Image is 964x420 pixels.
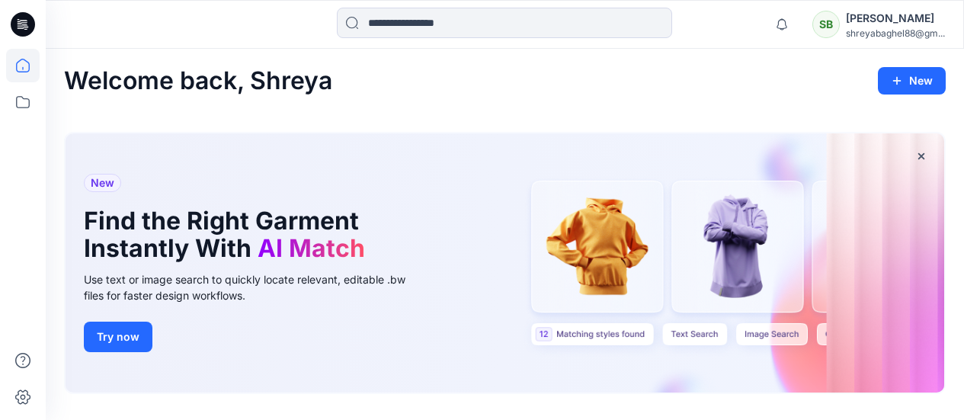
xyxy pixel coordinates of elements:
[846,27,945,39] div: shreyabaghel88@gm...
[258,233,365,263] span: AI Match
[64,67,332,95] h2: Welcome back, Shreya
[84,322,152,352] button: Try now
[812,11,840,38] div: SB
[84,207,404,262] h1: Find the Right Garment Instantly With
[84,271,427,303] div: Use text or image search to quickly locate relevant, editable .bw files for faster design workflows.
[878,67,946,95] button: New
[846,9,945,27] div: [PERSON_NAME]
[91,174,114,192] span: New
